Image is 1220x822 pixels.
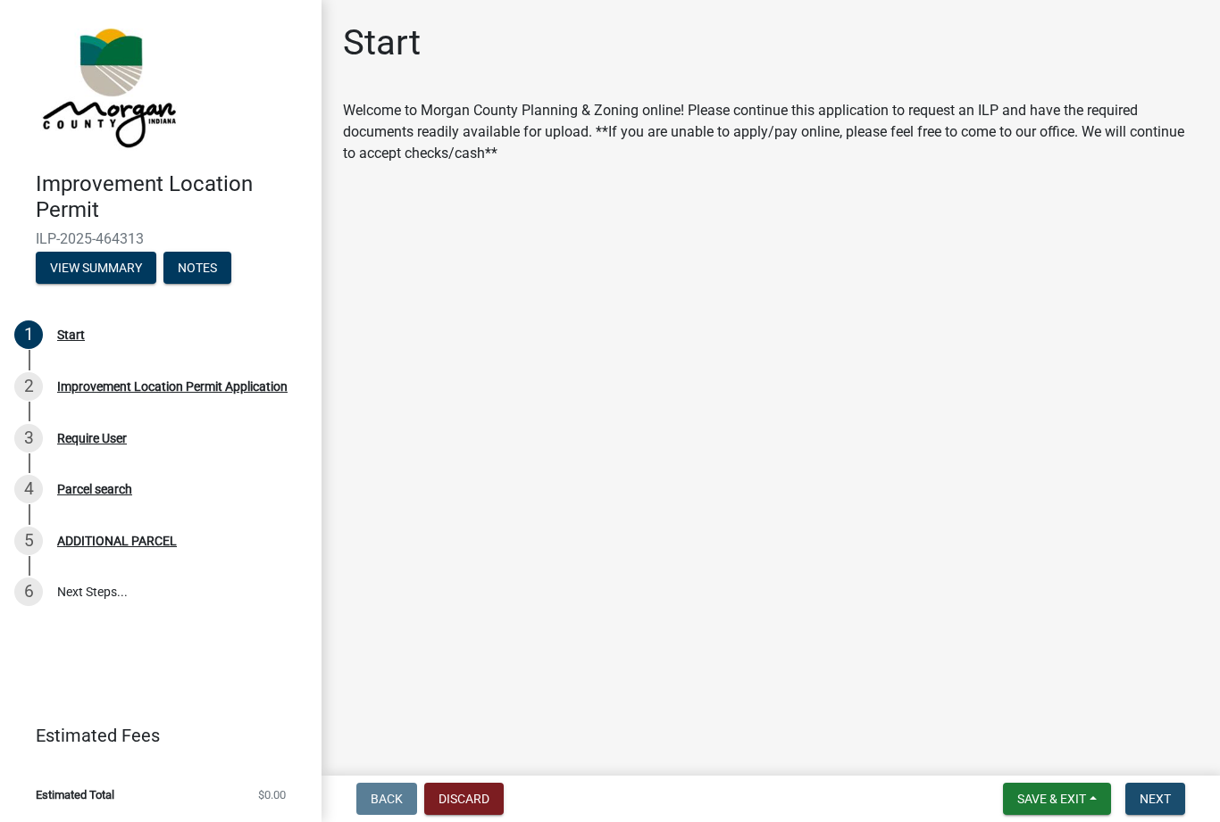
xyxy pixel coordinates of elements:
wm-modal-confirm: Summary [36,262,156,276]
span: Save & Exit [1017,792,1086,806]
div: 6 [14,577,43,606]
div: 3 [14,424,43,453]
span: ILP-2025-464313 [36,230,286,247]
div: Require User [57,432,127,444]
button: Back [356,783,417,815]
h1: Start [343,21,421,64]
h4: Improvement Location Permit [36,171,307,223]
span: Back [371,792,403,806]
img: Morgan County, Indiana [36,19,180,153]
div: Improvement Location Permit Application [57,380,288,393]
span: Estimated Total [36,789,114,801]
div: 5 [14,527,43,555]
wm-modal-confirm: Notes [163,262,231,276]
div: 1 [14,320,43,349]
div: ADDITIONAL PARCEL [57,535,177,547]
div: 2 [14,372,43,401]
button: Save & Exit [1003,783,1111,815]
div: Parcel search [57,483,132,495]
button: Next [1125,783,1185,815]
div: 4 [14,475,43,503]
button: View Summary [36,252,156,284]
span: $0.00 [258,789,286,801]
div: Welcome to Morgan County Planning & Zoning online! Please continue this application to request an... [343,100,1199,164]
a: Estimated Fees [14,718,293,753]
button: Discard [424,783,504,815]
button: Notes [163,252,231,284]
div: Start [57,328,85,341]
span: Next [1140,792,1171,806]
